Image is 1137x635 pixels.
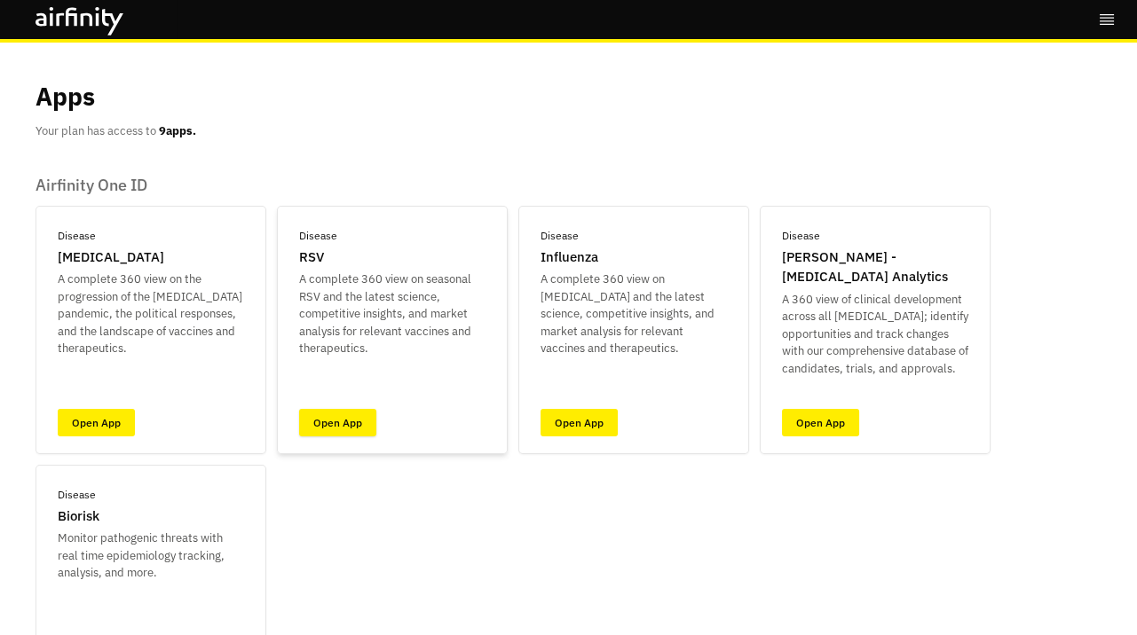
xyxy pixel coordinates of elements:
[58,529,244,582] p: Monitor pathogenic threats with real time epidemiology tracking, analysis, and more.
[541,270,727,357] p: A complete 360 view on [MEDICAL_DATA] and the latest science, competitive insights, and market an...
[299,270,486,357] p: A complete 360 view on seasonal RSV and the latest science, competitive insights, and market anal...
[58,487,96,503] p: Disease
[782,409,859,436] a: Open App
[58,270,244,357] p: A complete 360 view on the progression of the [MEDICAL_DATA] pandemic, the political responses, a...
[159,123,196,138] b: 9 apps.
[299,409,376,436] a: Open App
[58,228,96,244] p: Disease
[36,78,95,115] p: Apps
[58,247,164,268] p: [MEDICAL_DATA]
[541,247,598,268] p: Influenza
[541,409,618,436] a: Open App
[58,506,99,527] p: Biorisk
[782,291,968,378] p: A 360 view of clinical development across all [MEDICAL_DATA]; identify opportunities and track ch...
[782,228,820,244] p: Disease
[541,228,579,244] p: Disease
[299,247,324,268] p: RSV
[299,228,337,244] p: Disease
[36,176,1101,195] p: Airfinity One ID
[36,122,196,140] p: Your plan has access to
[58,409,135,436] a: Open App
[782,247,968,287] p: [PERSON_NAME] - [MEDICAL_DATA] Analytics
